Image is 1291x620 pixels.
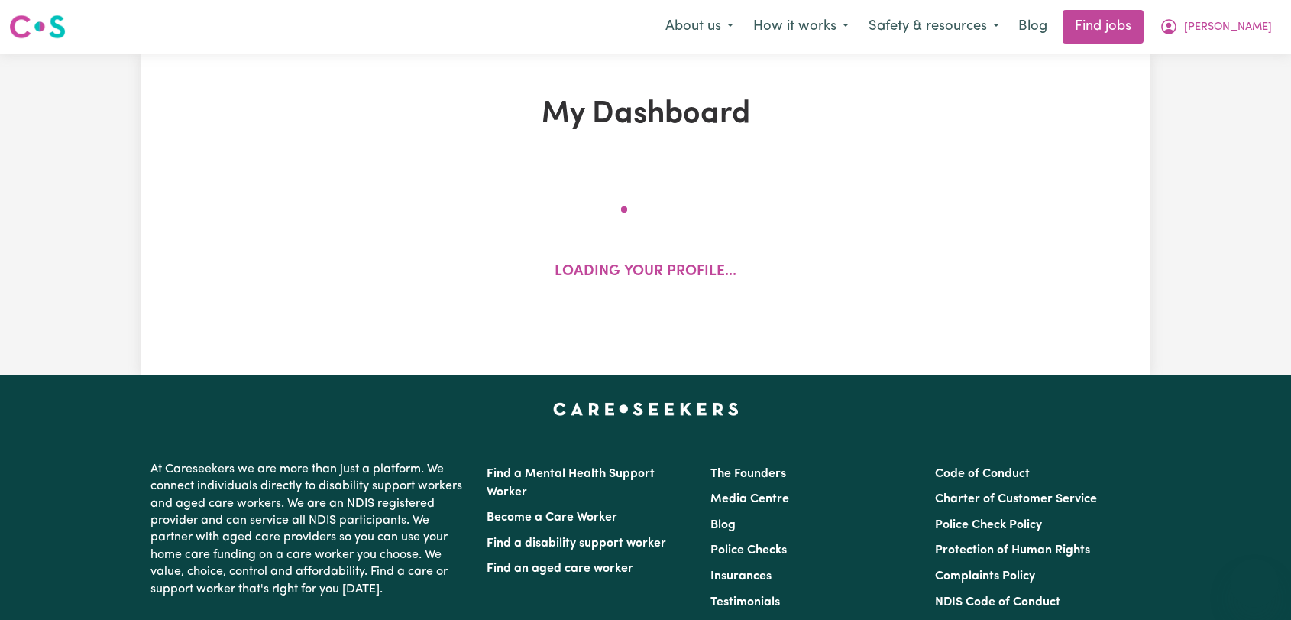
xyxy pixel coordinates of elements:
[487,537,666,550] a: Find a disability support worker
[9,13,66,41] img: Careseekers logo
[935,519,1042,531] a: Police Check Policy
[935,570,1035,583] a: Complaints Policy
[710,493,789,505] a: Media Centre
[1150,11,1282,43] button: My Account
[935,493,1097,505] a: Charter of Customer Service
[935,544,1090,557] a: Protection of Human Rights
[935,596,1060,609] a: NDIS Code of Conduct
[743,11,859,43] button: How it works
[710,570,772,583] a: Insurances
[487,468,655,498] a: Find a Mental Health Support Worker
[150,455,468,604] p: At Careseekers we are more than just a platform. We connect individuals directly to disability su...
[935,468,1030,480] a: Code of Conduct
[710,544,787,557] a: Police Checks
[553,403,739,415] a: Careseekers home page
[710,519,736,531] a: Blog
[319,96,972,133] h1: My Dashboard
[1230,559,1279,608] iframe: Button to launch messaging window
[710,596,780,609] a: Testimonials
[9,9,66,44] a: Careseekers logo
[859,11,1009,43] button: Safety & resources
[1063,10,1144,44] a: Find jobs
[710,468,786,480] a: The Founders
[1184,19,1272,36] span: [PERSON_NAME]
[487,563,633,575] a: Find an aged care worker
[655,11,743,43] button: About us
[555,261,736,284] p: Loading your profile...
[1009,10,1056,44] a: Blog
[487,511,617,524] a: Become a Care Worker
